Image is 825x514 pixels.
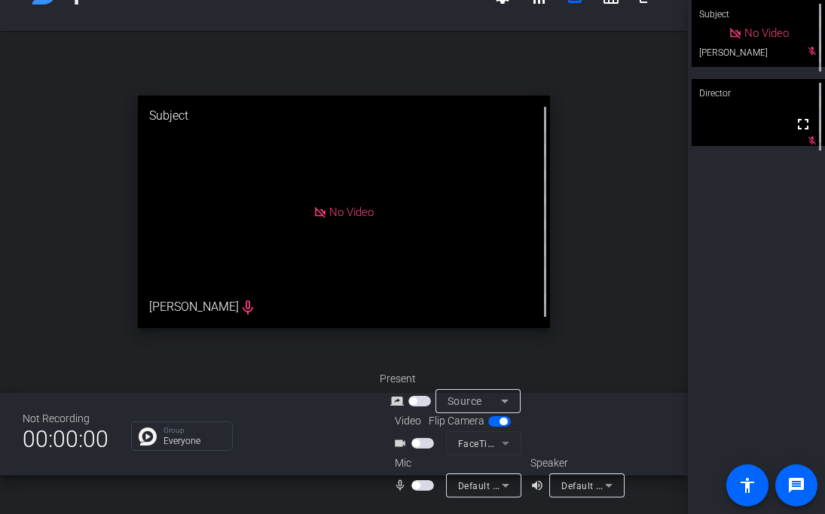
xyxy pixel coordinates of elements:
[794,115,812,133] mat-icon: fullscreen
[458,479,652,491] span: Default - MacBook Pro Microphone (Built-in)
[692,79,825,108] div: Director
[393,434,411,452] mat-icon: videocam_outline
[390,392,408,410] mat-icon: screen_share_outline
[163,427,225,434] p: Group
[561,479,743,491] span: Default - MacBook Pro Speakers (Built-in)
[380,455,530,471] div: Mic
[738,476,756,494] mat-icon: accessibility
[530,455,621,471] div: Speaker
[429,413,484,429] span: Flip Camera
[744,26,789,40] span: No Video
[787,476,805,494] mat-icon: message
[380,371,530,387] div: Present
[139,427,157,446] img: Chat Icon
[23,421,108,458] span: 00:00:00
[530,476,548,494] mat-icon: volume_up
[448,395,482,407] span: Source
[23,411,108,427] div: Not Recording
[163,436,225,446] p: Everyone
[395,413,421,429] span: Video
[393,476,411,494] mat-icon: mic_none
[138,96,551,136] div: Subject
[329,205,374,218] span: No Video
